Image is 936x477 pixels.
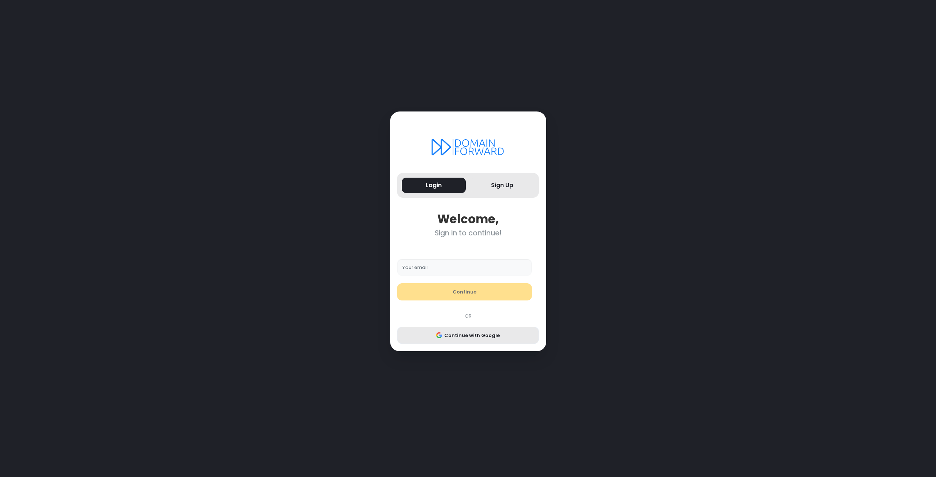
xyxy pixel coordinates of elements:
[393,313,543,320] div: OR
[397,212,539,226] div: Welcome,
[471,178,535,193] button: Sign Up
[402,178,466,193] button: Login
[397,327,539,344] button: Continue with Google
[397,229,539,237] div: Sign in to continue!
